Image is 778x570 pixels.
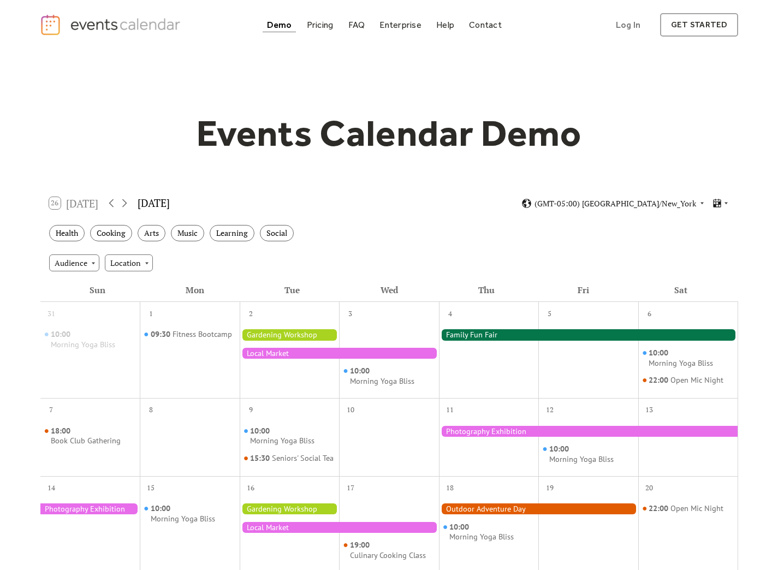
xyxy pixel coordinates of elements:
div: Help [436,22,454,28]
a: home [40,14,184,36]
a: Contact [465,17,506,32]
a: get started [660,13,738,37]
a: Help [432,17,459,32]
div: Contact [469,22,502,28]
div: Pricing [307,22,334,28]
a: Pricing [302,17,338,32]
div: Demo [267,22,292,28]
div: Enterprise [379,22,421,28]
a: Demo [263,17,296,32]
a: FAQ [344,17,370,32]
a: Enterprise [375,17,425,32]
div: FAQ [348,22,365,28]
h1: Events Calendar Demo [180,111,599,156]
a: Log In [605,13,651,37]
